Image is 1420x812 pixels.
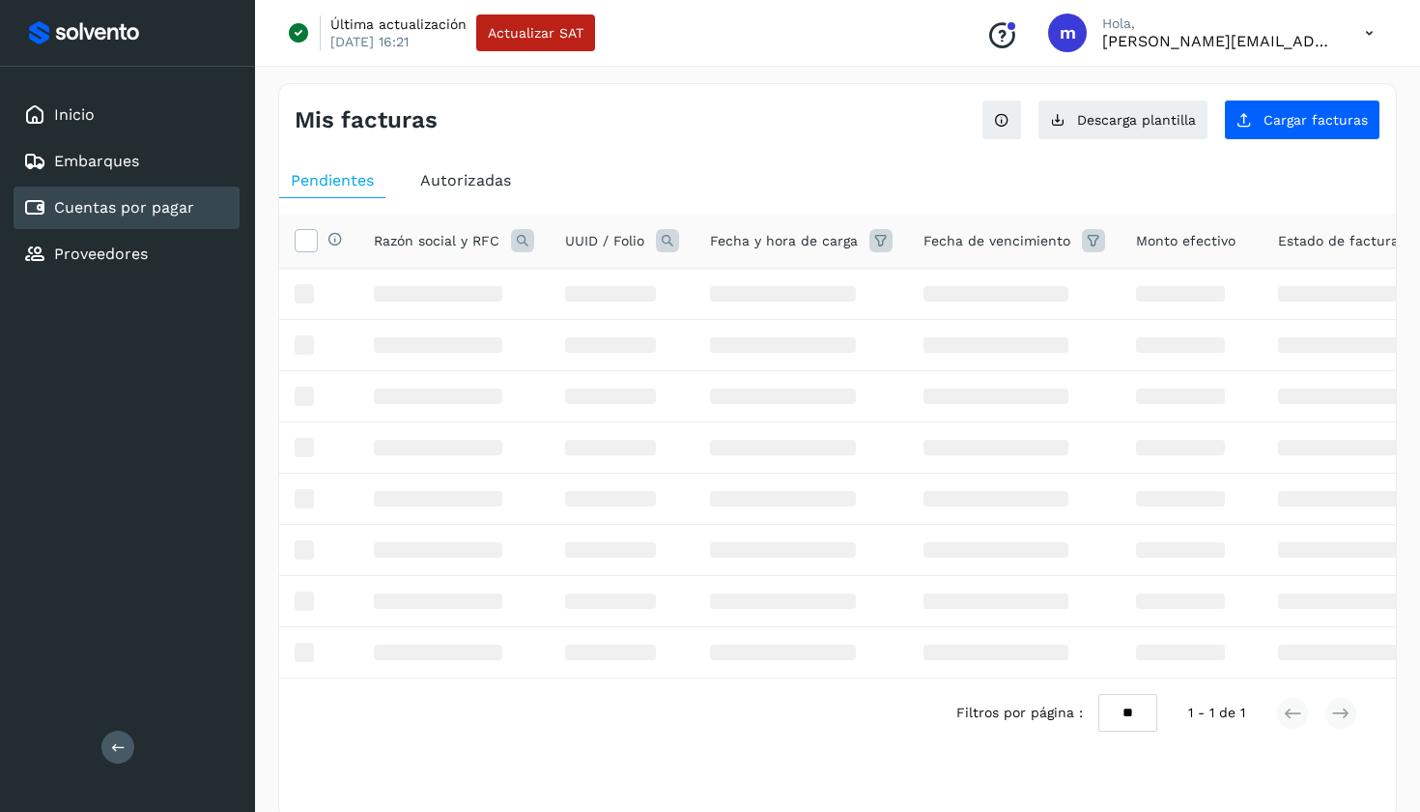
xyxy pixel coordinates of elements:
div: Inicio [14,94,240,136]
span: Fecha de vencimiento [923,231,1070,251]
div: Proveedores [14,233,240,275]
span: Filtros por página : [956,703,1083,723]
a: Proveedores [54,245,148,263]
span: Descarga plantilla [1077,113,1196,127]
span: Actualizar SAT [488,26,583,40]
p: Última actualización [330,15,467,33]
span: Cargar facturas [1264,113,1368,127]
span: 1 - 1 de 1 [1188,703,1245,723]
a: Cuentas por pagar [54,198,194,217]
span: Fecha y hora de carga [710,231,858,251]
span: Estado de factura [1278,231,1399,251]
button: Actualizar SAT [476,14,595,51]
button: Descarga plantilla [1037,100,1208,140]
p: Hola, [1102,15,1334,32]
button: Cargar facturas [1224,100,1380,140]
h4: Mis facturas [295,106,438,134]
span: UUID / Folio [565,231,644,251]
p: mariano@lotologisticsmx.com [1102,32,1334,50]
div: Cuentas por pagar [14,187,240,229]
a: Embarques [54,152,139,170]
p: [DATE] 16:21 [330,33,409,50]
a: Inicio [54,105,95,124]
span: Razón social y RFC [374,231,499,251]
span: Pendientes [291,171,374,189]
span: Monto efectivo [1136,231,1235,251]
span: Autorizadas [420,171,511,189]
div: Embarques [14,140,240,183]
